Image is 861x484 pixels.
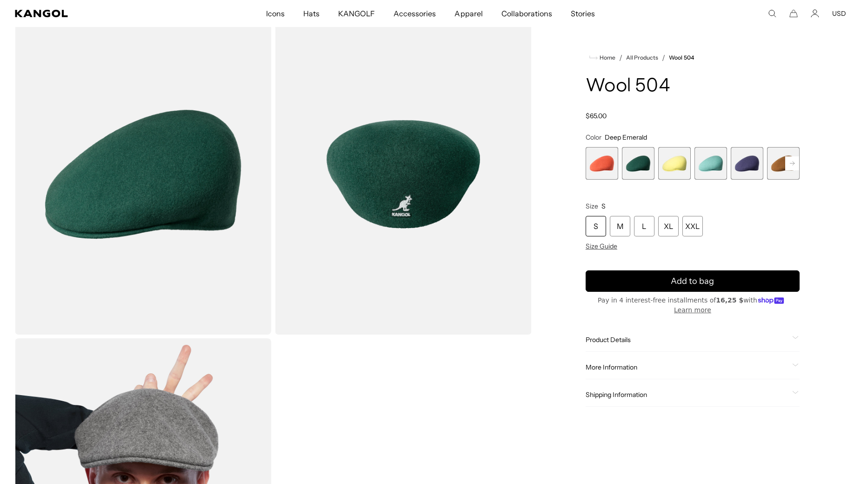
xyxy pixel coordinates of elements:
span: Product Details [586,336,788,344]
li: / [615,52,622,63]
span: Size Guide [586,242,617,250]
h1: Wool 504 [586,76,800,97]
div: L [634,216,654,236]
div: S [586,216,606,236]
label: Hazy Indigo [731,147,763,180]
label: Aquatic [694,147,727,180]
div: M [610,216,630,236]
span: Shipping Information [586,390,788,399]
div: XXL [682,216,703,236]
a: Kangol [15,10,176,17]
div: 1 of 21 [586,147,618,180]
span: More Information [586,363,788,371]
label: Butter Chiffon [658,147,691,180]
label: Coral Flame [586,147,618,180]
button: Cart [789,9,798,18]
li: / [658,52,665,63]
div: 2 of 21 [622,147,654,180]
span: Home [598,54,615,61]
a: All Products [626,54,658,61]
div: 3 of 21 [658,147,691,180]
div: 5 of 21 [731,147,763,180]
img: color-deep-emerald [15,14,271,335]
span: Color [586,133,601,141]
span: Add to bag [671,275,714,288]
span: S [601,202,606,210]
button: Add to bag [586,270,800,292]
img: color-deep-emerald [275,14,531,335]
summary: Search here [768,9,776,18]
span: Deep Emerald [605,133,647,141]
div: 6 of 21 [767,147,800,180]
a: Account [811,9,819,18]
button: USD [832,9,846,18]
span: $65.00 [586,112,607,120]
div: 4 of 21 [694,147,727,180]
label: Rustic Caramel [767,147,800,180]
label: Deep Emerald [622,147,654,180]
div: XL [658,216,679,236]
a: Home [589,54,615,62]
span: Size [586,202,598,210]
a: Wool 504 [669,54,694,61]
nav: breadcrumbs [586,52,800,63]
